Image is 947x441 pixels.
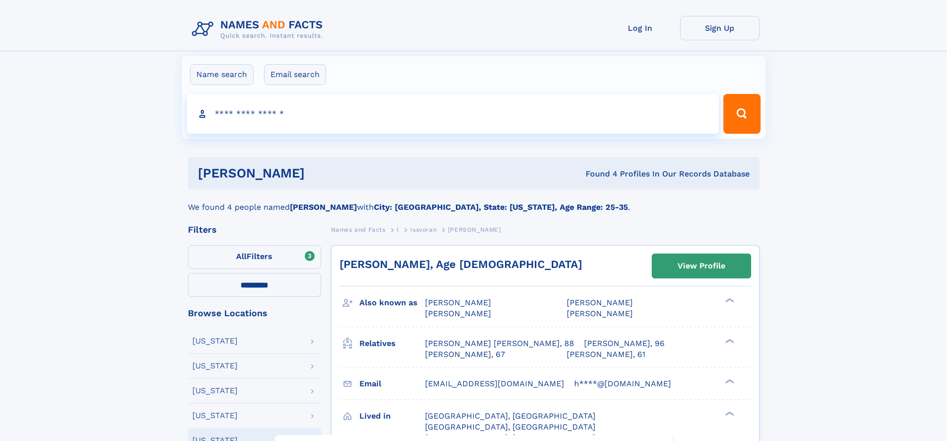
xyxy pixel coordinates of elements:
[601,16,680,40] a: Log In
[192,412,238,420] div: [US_STATE]
[188,189,760,213] div: We found 4 people named with .
[652,254,751,278] a: View Profile
[678,255,725,277] div: View Profile
[397,226,399,233] span: I
[680,16,760,40] a: Sign Up
[198,167,445,179] h1: [PERSON_NAME]
[192,387,238,395] div: [US_STATE]
[410,226,436,233] span: Issvoran
[192,362,238,370] div: [US_STATE]
[290,202,357,212] b: [PERSON_NAME]
[425,338,574,349] a: [PERSON_NAME] [PERSON_NAME], 88
[723,297,735,304] div: ❯
[340,258,582,270] a: [PERSON_NAME], Age [DEMOGRAPHIC_DATA]
[567,298,633,307] span: [PERSON_NAME]
[425,422,596,432] span: [GEOGRAPHIC_DATA], [GEOGRAPHIC_DATA]
[188,245,321,269] label: Filters
[188,309,321,318] div: Browse Locations
[445,169,750,179] div: Found 4 Profiles In Our Records Database
[192,337,238,345] div: [US_STATE]
[374,202,628,212] b: City: [GEOGRAPHIC_DATA], State: [US_STATE], Age Range: 25-35
[584,338,665,349] a: [PERSON_NAME], 96
[425,309,491,318] span: [PERSON_NAME]
[331,223,386,236] a: Names and Facts
[264,64,326,85] label: Email search
[397,223,399,236] a: I
[723,378,735,384] div: ❯
[425,298,491,307] span: [PERSON_NAME]
[359,335,425,352] h3: Relatives
[188,225,321,234] div: Filters
[359,375,425,392] h3: Email
[359,408,425,425] h3: Lived in
[723,410,735,417] div: ❯
[567,349,645,360] a: [PERSON_NAME], 61
[448,226,501,233] span: [PERSON_NAME]
[410,223,436,236] a: Issvoran
[723,94,760,134] button: Search Button
[187,94,719,134] input: search input
[359,294,425,311] h3: Also known as
[188,16,331,43] img: Logo Names and Facts
[425,411,596,421] span: [GEOGRAPHIC_DATA], [GEOGRAPHIC_DATA]
[425,349,505,360] a: [PERSON_NAME], 67
[236,252,247,261] span: All
[190,64,254,85] label: Name search
[723,338,735,344] div: ❯
[425,379,564,388] span: [EMAIL_ADDRESS][DOMAIN_NAME]
[567,309,633,318] span: [PERSON_NAME]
